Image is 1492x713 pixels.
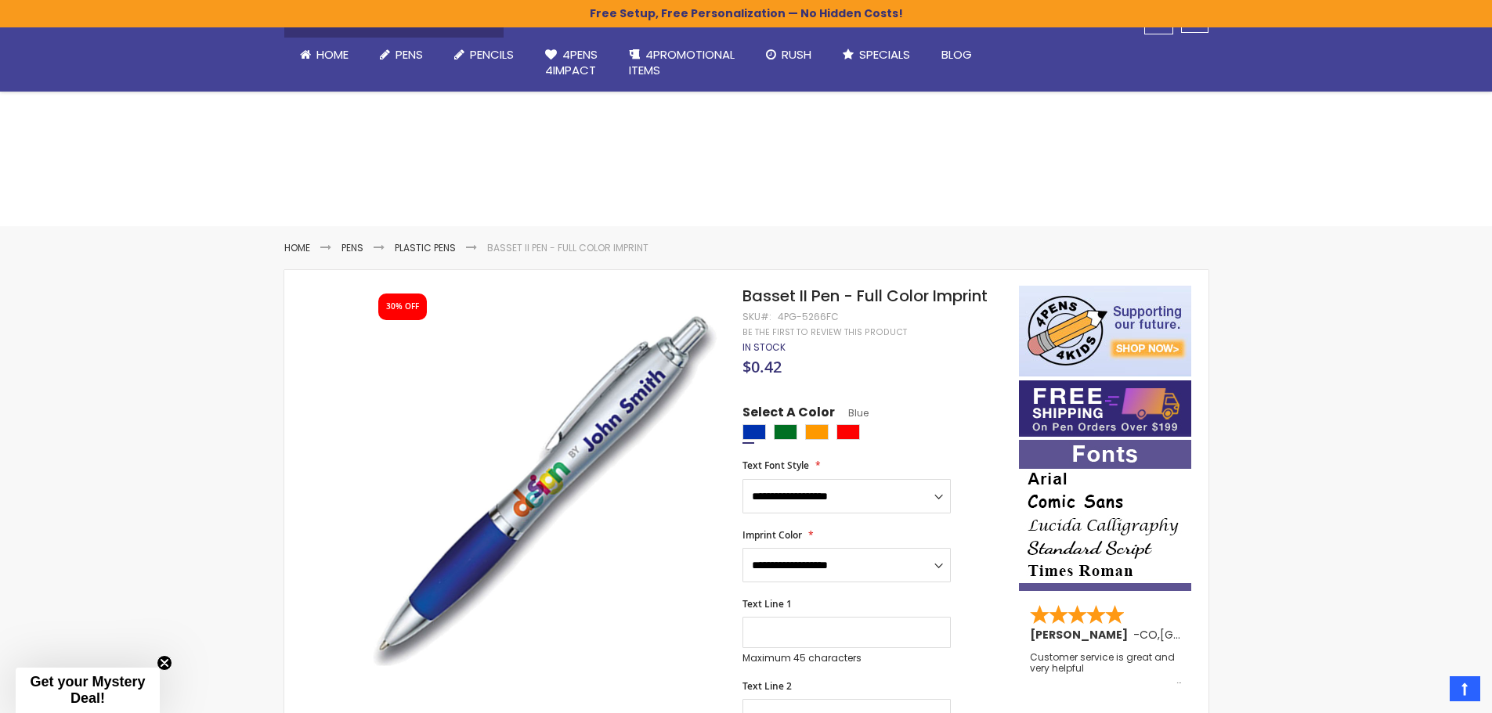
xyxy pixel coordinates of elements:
a: 4PROMOTIONALITEMS [613,38,750,88]
a: Pens [341,241,363,254]
img: Free shipping on orders over $199 [1019,380,1191,437]
span: [GEOGRAPHIC_DATA] [1160,627,1275,643]
span: Rush [782,46,811,63]
a: Rush [750,38,827,72]
span: 4PROMOTIONAL ITEMS [629,46,735,78]
span: - , [1133,627,1275,643]
div: Availability [742,341,786,354]
img: font-personalization-examples [1019,440,1191,591]
span: 4Pens 4impact [545,46,598,78]
span: Home [316,46,349,63]
a: Be the first to review this product [742,326,907,338]
div: 4PG-5266FC [778,311,839,323]
span: Text Font Style [742,459,809,472]
span: CO [1140,627,1158,643]
span: In stock [742,340,786,354]
button: Close teaser [157,655,172,671]
span: Basset II Pen - Full Color Imprint [742,285,988,307]
div: Get your Mystery Deal!Close teaser [16,668,160,713]
div: Blue [742,424,766,440]
div: Red [836,424,860,440]
a: Pens [364,38,439,72]
li: Basset II Pen - Full Color Imprint [487,242,648,254]
span: Select A Color [742,404,835,425]
iframe: Google Customer Reviews [1363,671,1492,713]
div: Orange [805,424,829,440]
span: Blue [835,406,869,420]
span: Imprint Color [742,528,802,542]
span: Pencils [470,46,514,63]
span: Text Line 2 [742,679,792,693]
img: 4pens 4 kids [1019,286,1191,376]
a: Plastic Pens [395,241,456,254]
span: [PERSON_NAME] [1030,627,1133,643]
div: Green [774,424,797,440]
a: 4Pens4impact [529,38,613,88]
a: Blog [926,38,988,72]
span: Blog [941,46,972,63]
a: Home [284,38,364,72]
span: Specials [859,46,910,63]
strong: SKU [742,310,771,323]
span: Pens [396,46,423,63]
p: Maximum 45 characters [742,652,951,664]
a: Specials [827,38,926,72]
div: 30% OFF [386,301,419,312]
span: $0.42 [742,356,782,377]
a: Home [284,241,310,254]
span: Get your Mystery Deal! [30,674,145,706]
a: Pencils [439,38,529,72]
span: Text Line 1 [742,597,792,610]
img: basset-ii---full-color-blue_1_1.jpg [364,308,722,666]
div: Customer service is great and very helpful [1030,652,1182,686]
